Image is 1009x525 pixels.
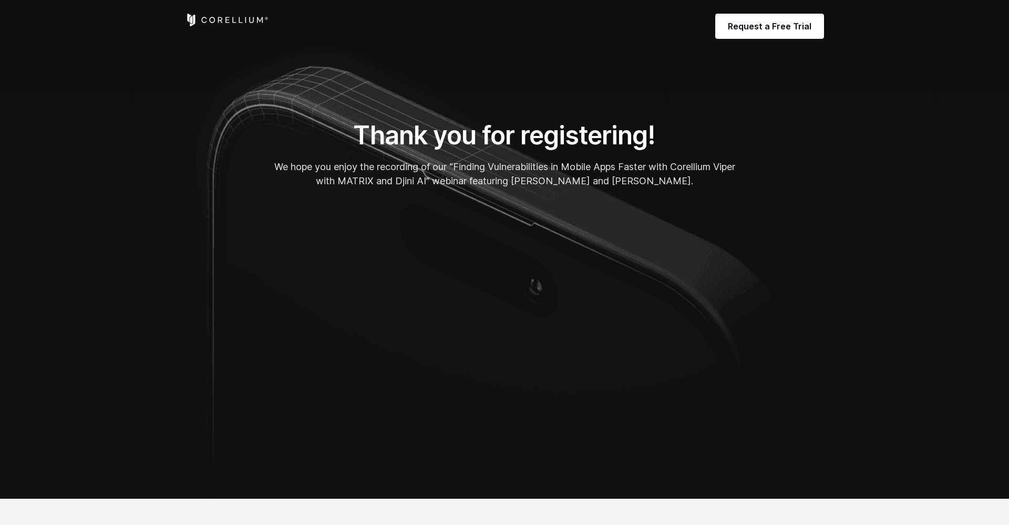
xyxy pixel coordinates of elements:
[715,14,824,39] a: Request a Free Trial
[185,14,269,26] a: Corellium Home
[268,196,741,394] iframe: HubSpot Video
[268,160,741,188] p: We hope you enjoy the recording of our “Finding Vulnerabilities in Mobile Apps Faster with Corell...
[268,120,741,151] h1: Thank you for registering!
[728,20,811,33] span: Request a Free Trial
